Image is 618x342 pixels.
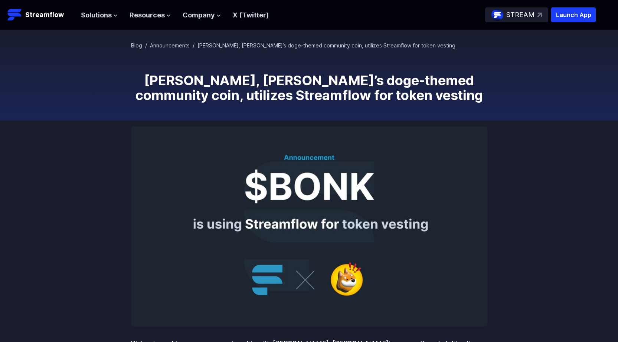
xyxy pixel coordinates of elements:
[491,9,503,21] img: streamflow-logo-circle.png
[233,11,269,19] a: X (Twitter)
[7,7,73,22] a: Streamflow
[25,10,64,20] p: Streamflow
[131,42,142,49] a: Blog
[537,13,542,17] img: top-right-arrow.svg
[183,10,215,21] span: Company
[81,10,118,21] button: Solutions
[131,73,487,103] h1: [PERSON_NAME], [PERSON_NAME]’s doge-themed community coin, utilizes Streamflow for token vesting
[130,10,165,21] span: Resources
[197,42,455,49] span: [PERSON_NAME], [PERSON_NAME]’s doge-themed community coin, utilizes Streamflow for token vesting
[193,42,194,49] span: /
[81,10,112,21] span: Solutions
[506,10,534,20] p: STREAM
[551,7,596,22] button: Launch App
[130,10,171,21] button: Resources
[485,7,548,22] a: STREAM
[183,10,221,21] button: Company
[131,126,487,326] img: BONK, Solana’s doge-themed community coin, utilizes Streamflow for token vesting
[7,7,22,22] img: Streamflow Logo
[145,42,147,49] span: /
[150,42,190,49] a: Announcements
